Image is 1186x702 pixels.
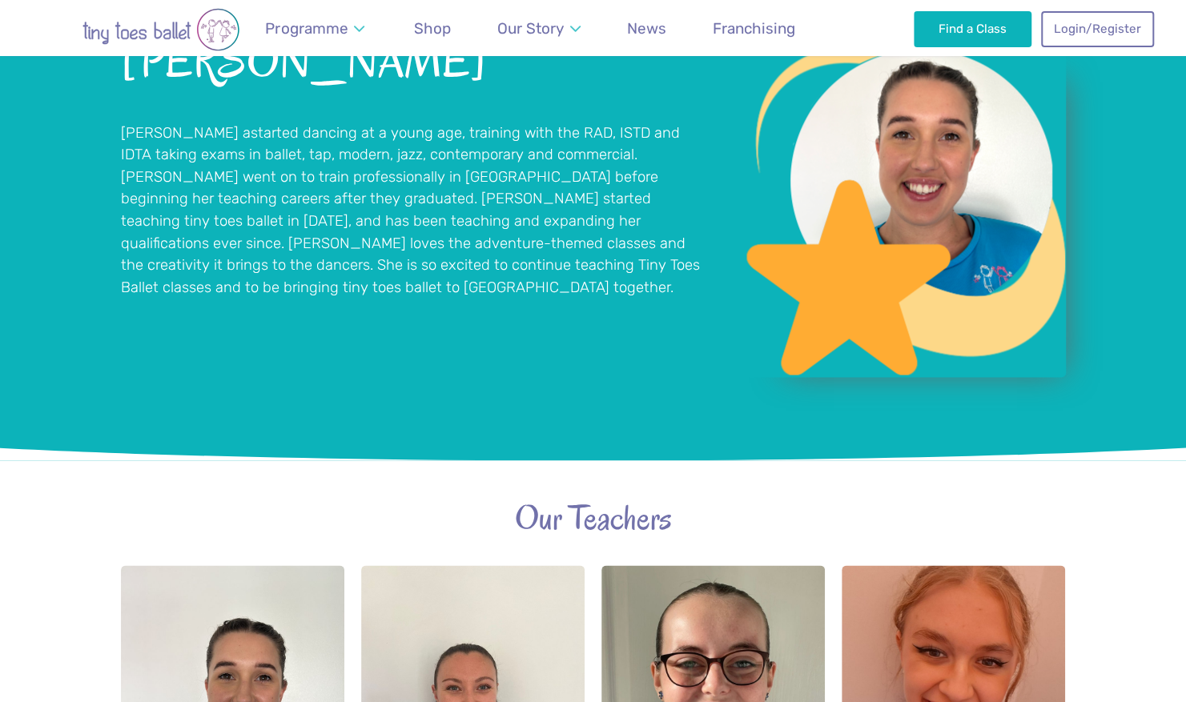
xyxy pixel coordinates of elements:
[33,8,289,51] img: tiny toes ballet
[1041,11,1153,46] a: Login/Register
[414,19,451,38] span: Shop
[746,45,1066,377] a: View full-size image
[121,38,706,86] h2: [PERSON_NAME]
[121,495,1066,540] h2: Our Teachers
[121,122,706,299] p: [PERSON_NAME] astarted dancing at a young age, training with the RAD, ISTD and IDTA taking exams ...
[258,10,372,47] a: Programme
[620,10,674,47] a: News
[627,19,666,38] span: News
[497,19,564,38] span: Our Story
[489,10,588,47] a: Our Story
[914,11,1031,46] a: Find a Class
[713,19,795,38] span: Franchising
[407,10,459,47] a: Shop
[706,10,803,47] a: Franchising
[265,19,348,38] span: Programme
